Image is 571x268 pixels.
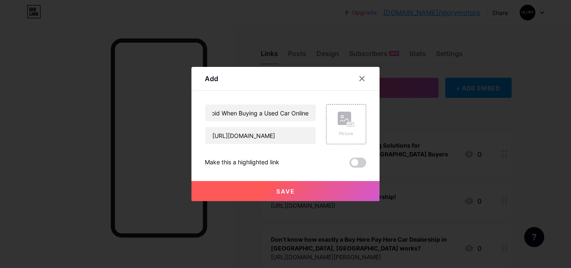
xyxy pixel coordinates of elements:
[205,158,279,168] div: Make this a highlighted link
[205,74,218,84] div: Add
[205,105,316,121] input: Title
[191,181,380,201] button: Save
[276,188,295,195] span: Save
[338,130,354,137] div: Picture
[205,127,316,144] input: URL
